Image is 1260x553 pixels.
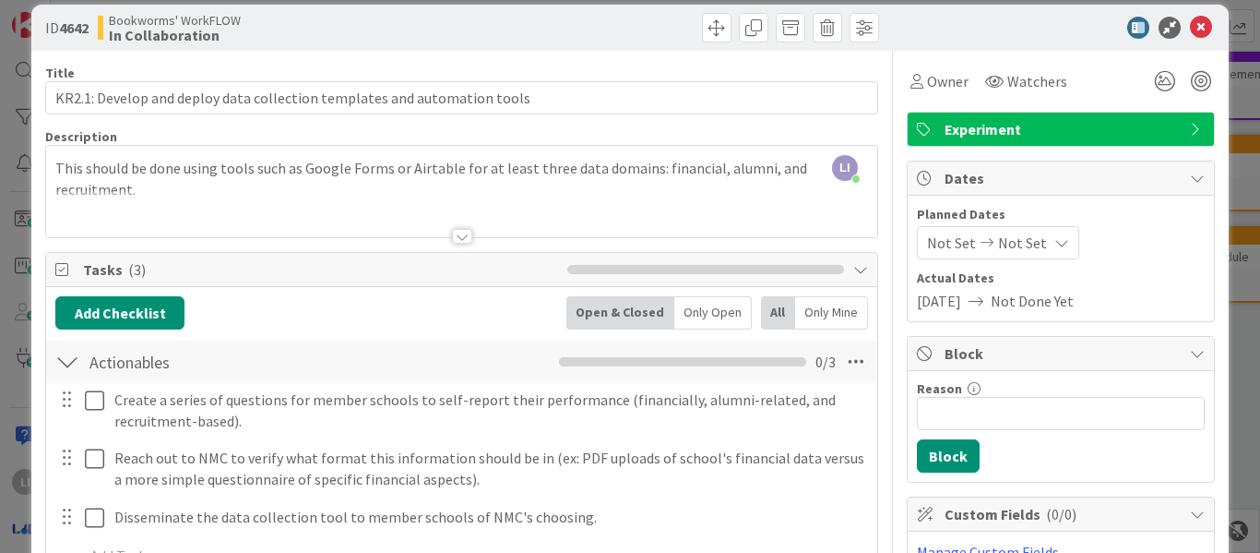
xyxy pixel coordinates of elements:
input: Add Checklist... [83,345,428,379]
span: Bookworms' WorkFLOW [109,13,241,28]
span: Owner [927,70,969,92]
span: Not Set [998,232,1047,254]
b: 4642 [59,18,89,37]
span: Tasks [83,258,558,281]
b: In Collaboration [109,28,241,42]
p: Reach out to NMC to verify what format this information should be in (ex: PDF uploads of school's... [114,448,864,489]
p: This should be done using tools such as Google Forms or Airtable for at least three data domains:... [55,158,868,199]
input: type card name here... [45,81,878,114]
span: Dates [945,167,1181,189]
div: All [761,296,795,330]
span: Watchers [1007,70,1067,92]
span: [DATE] [917,290,961,312]
div: Open & Closed [566,296,674,330]
span: 0 / 3 [815,351,836,373]
label: Reason [917,380,962,397]
label: Title [45,65,75,81]
div: Only Mine [795,296,868,330]
span: LI [832,155,858,181]
span: Not Set [927,232,976,254]
span: Block [945,343,1181,365]
span: Planned Dates [917,205,1205,224]
div: Only Open [674,296,752,330]
span: Custom Fields [945,503,1181,525]
button: Block [917,439,980,473]
span: ( 0/0 ) [1046,505,1076,523]
span: Description [45,128,117,145]
span: Experiment [945,118,1181,140]
span: ID [45,17,89,39]
p: Create a series of questions for member schools to self-report their performance (financially, al... [114,390,864,431]
span: ( 3 ) [128,260,146,279]
span: Not Done Yet [991,290,1074,312]
button: Add Checklist [55,296,184,330]
p: Disseminate the data collection tool to member schools of NMC's choosing. [114,507,864,528]
span: Actual Dates [917,269,1205,288]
